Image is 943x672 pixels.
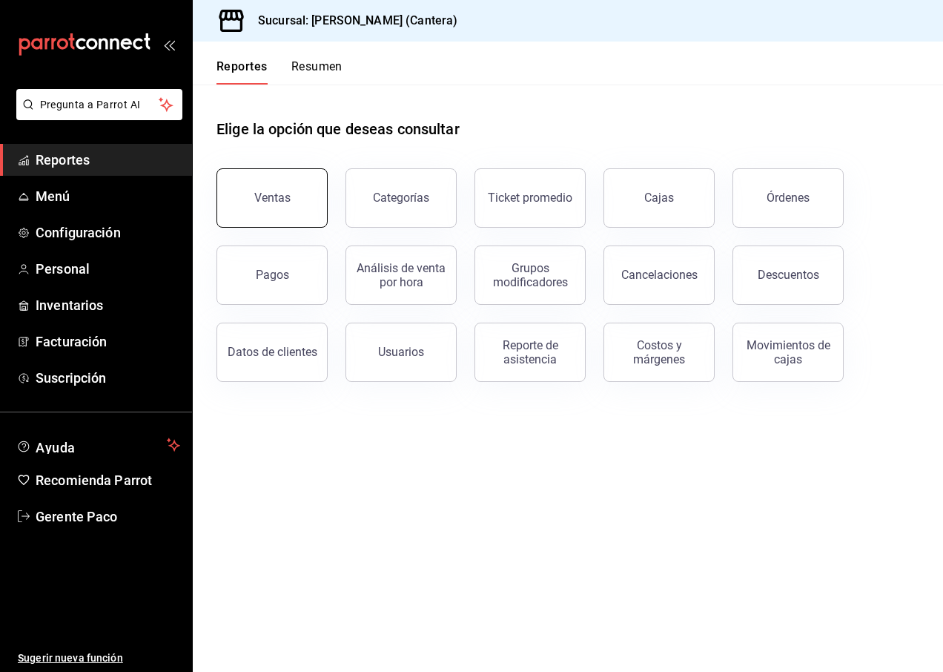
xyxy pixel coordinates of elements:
div: Cajas [644,189,675,207]
span: Suscripción [36,368,180,388]
div: Movimientos de cajas [742,338,834,366]
span: Gerente Paco [36,507,180,527]
span: Facturación [36,332,180,352]
div: Cancelaciones [621,268,698,282]
button: Ticket promedio [474,168,586,228]
button: Ventas [216,168,328,228]
span: Inventarios [36,295,180,315]
div: Pagos [256,268,289,282]
button: Costos y márgenes [603,323,715,382]
span: Menú [36,186,180,206]
div: Órdenes [767,191,810,205]
div: Ticket promedio [488,191,572,205]
button: Pregunta a Parrot AI [16,89,182,120]
div: Categorías [373,191,429,205]
button: Reporte de asistencia [474,323,586,382]
button: Órdenes [732,168,844,228]
div: Ventas [254,191,291,205]
button: Movimientos de cajas [732,323,844,382]
div: Datos de clientes [228,345,317,359]
button: open_drawer_menu [163,39,175,50]
button: Resumen [291,59,343,85]
button: Reportes [216,59,268,85]
span: Ayuda [36,436,161,454]
div: Grupos modificadores [484,261,576,289]
span: Sugerir nueva función [18,650,180,666]
button: Pagos [216,246,328,305]
h1: Elige la opción que deseas consultar [216,118,460,140]
button: Datos de clientes [216,323,328,382]
div: Descuentos [758,268,819,282]
div: Análisis de venta por hora [355,261,447,289]
div: navigation tabs [216,59,343,85]
button: Grupos modificadores [474,246,586,305]
button: Cancelaciones [603,246,715,305]
span: Recomienda Parrot [36,470,180,490]
a: Pregunta a Parrot AI [10,108,182,123]
div: Usuarios [378,345,424,359]
span: Pregunta a Parrot AI [40,97,159,113]
span: Personal [36,259,180,279]
span: Reportes [36,150,180,170]
button: Usuarios [345,323,457,382]
h3: Sucursal: [PERSON_NAME] (Cantera) [246,12,457,30]
div: Costos y márgenes [613,338,705,366]
div: Reporte de asistencia [484,338,576,366]
button: Análisis de venta por hora [345,246,457,305]
a: Cajas [603,168,715,228]
button: Descuentos [732,246,844,305]
span: Configuración [36,223,180,243]
button: Categorías [345,168,457,228]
